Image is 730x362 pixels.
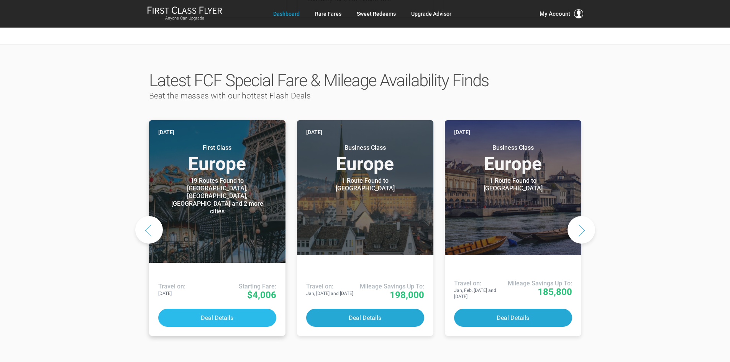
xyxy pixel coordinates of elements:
[149,91,311,100] span: Beat the masses with our hottest Flash Deals
[306,144,424,173] h3: Europe
[454,309,572,327] button: Deal Details
[317,144,413,152] small: Business Class
[297,120,433,336] a: [DATE] Business ClassEurope 1 Route Found to [GEOGRAPHIC_DATA] Use These Miles / Points: Travel o...
[158,309,276,327] button: Deal Details
[568,216,595,244] button: Next slide
[135,216,163,244] button: Previous slide
[147,16,222,21] small: Anyone Can Upgrade
[273,7,300,21] a: Dashboard
[149,120,285,336] a: [DATE] First ClassEurope 19 Routes Found to [GEOGRAPHIC_DATA], [GEOGRAPHIC_DATA], [GEOGRAPHIC_DAT...
[147,6,222,14] img: First Class Flyer
[445,120,581,336] a: [DATE] Business ClassEurope 1 Route Found to [GEOGRAPHIC_DATA] Use These Miles / Points: Travel o...
[411,7,451,21] a: Upgrade Advisor
[169,144,265,152] small: First Class
[317,177,413,192] div: 1 Route Found to [GEOGRAPHIC_DATA]
[158,128,174,136] time: [DATE]
[306,128,322,136] time: [DATE]
[169,177,265,215] div: 19 Routes Found to [GEOGRAPHIC_DATA], [GEOGRAPHIC_DATA], [GEOGRAPHIC_DATA] and 2 more cities
[465,144,561,152] small: Business Class
[158,144,276,173] h3: Europe
[465,177,561,192] div: 1 Route Found to [GEOGRAPHIC_DATA]
[147,6,222,21] a: First Class FlyerAnyone Can Upgrade
[540,9,570,18] span: My Account
[306,309,424,327] button: Deal Details
[454,128,470,136] time: [DATE]
[454,144,572,173] h3: Europe
[315,7,341,21] a: Rare Fares
[149,70,489,90] span: Latest FCF Special Fare & Mileage Availability Finds
[357,7,396,21] a: Sweet Redeems
[540,9,583,18] button: My Account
